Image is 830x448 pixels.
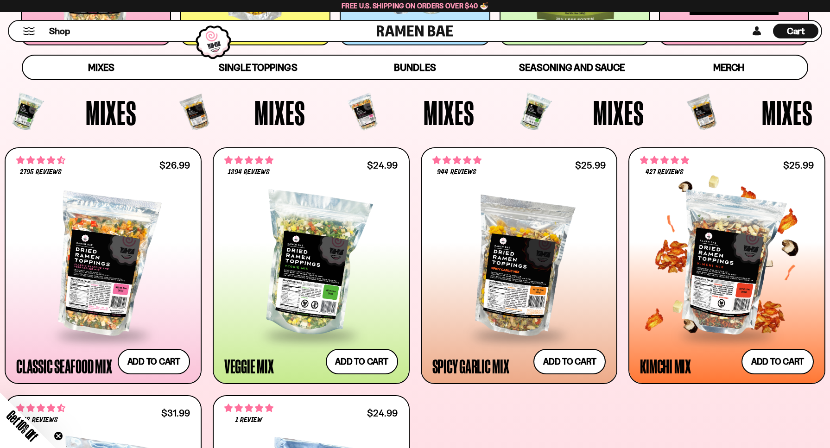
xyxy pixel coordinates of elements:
[326,349,398,374] button: Add to cart
[432,154,482,166] span: 4.75 stars
[23,56,180,79] a: Mixes
[783,161,814,170] div: $25.99
[86,95,137,130] span: Mixes
[49,24,70,38] a: Shop
[342,1,488,10] span: Free U.S. Shipping on Orders over $40 🍜
[640,358,691,374] div: Kimchi Mix
[254,95,305,130] span: Mixes
[23,27,35,35] button: Mobile Menu Trigger
[394,62,436,73] span: Bundles
[367,161,398,170] div: $24.99
[54,431,63,441] button: Close teaser
[224,358,274,374] div: Veggie Mix
[741,349,814,374] button: Add to cart
[161,409,190,417] div: $31.99
[118,349,190,374] button: Add to cart
[640,154,689,166] span: 4.76 stars
[219,62,297,73] span: Single Toppings
[533,349,606,374] button: Add to cart
[159,161,190,170] div: $26.99
[336,56,494,79] a: Bundles
[628,147,825,384] a: 4.76 stars 427 reviews $25.99 Kimchi Mix Add to cart
[762,95,813,130] span: Mixes
[432,358,509,374] div: Spicy Garlic Mix
[367,409,398,417] div: $24.99
[213,147,410,384] a: 4.76 stars 1394 reviews $24.99 Veggie Mix Add to cart
[20,169,62,176] span: 2795 reviews
[421,147,618,384] a: 4.75 stars 944 reviews $25.99 Spicy Garlic Mix Add to cart
[437,169,476,176] span: 944 reviews
[5,147,202,384] a: 4.68 stars 2795 reviews $26.99 Classic Seafood Mix Add to cart
[650,56,807,79] a: Merch
[4,408,40,444] span: Get 10% Off
[235,416,262,424] span: 1 review
[494,56,651,79] a: Seasoning and Sauce
[646,169,684,176] span: 427 reviews
[16,154,65,166] span: 4.68 stars
[424,95,475,130] span: Mixes
[787,25,805,37] span: Cart
[519,62,624,73] span: Seasoning and Sauce
[16,358,112,374] div: Classic Seafood Mix
[575,161,606,170] div: $25.99
[224,154,273,166] span: 4.76 stars
[224,402,273,414] span: 5.00 stars
[228,169,270,176] span: 1394 reviews
[88,62,114,73] span: Mixes
[773,21,818,41] div: Cart
[713,62,744,73] span: Merch
[49,25,70,38] span: Shop
[180,56,337,79] a: Single Toppings
[593,95,644,130] span: Mixes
